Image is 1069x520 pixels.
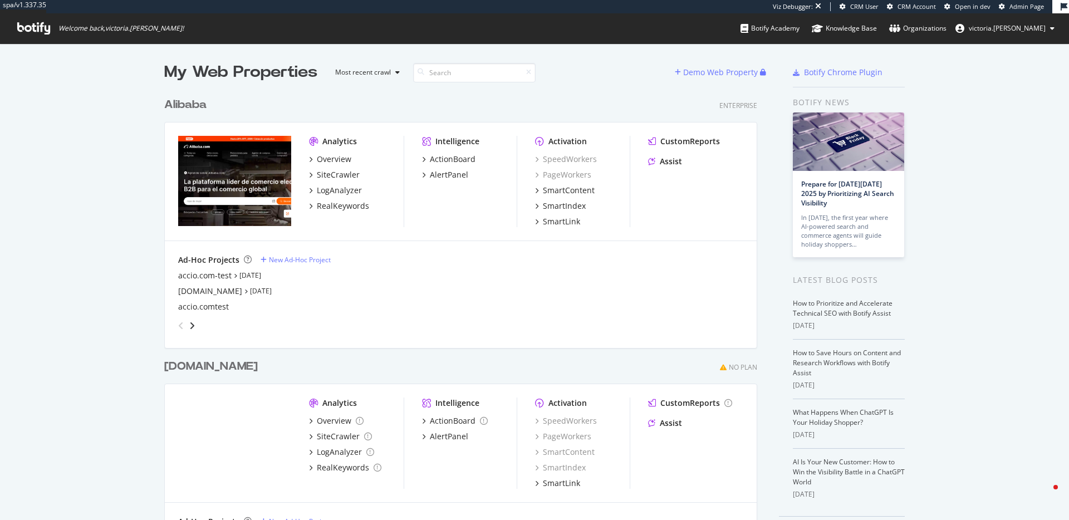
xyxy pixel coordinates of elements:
[535,185,595,196] a: SmartContent
[535,431,591,442] a: PageWorkers
[317,431,360,442] div: SiteCrawler
[422,169,468,180] a: AlertPanel
[250,286,272,296] a: [DATE]
[850,2,879,11] span: CRM User
[309,200,369,212] a: RealKeywords
[430,431,468,442] div: AlertPanel
[648,136,720,147] a: CustomReports
[793,96,905,109] div: Botify news
[898,2,936,11] span: CRM Account
[947,19,1063,37] button: victoria.[PERSON_NAME]
[793,298,893,318] a: How to Prioritize and Accelerate Technical SEO with Botify Assist
[322,398,357,409] div: Analytics
[164,61,317,84] div: My Web Properties
[999,2,1044,11] a: Admin Page
[317,415,351,426] div: Overview
[317,200,369,212] div: RealKeywords
[164,97,207,113] div: Alibaba
[801,213,896,249] div: In [DATE], the first year where AI-powered search and commerce agents will guide holiday shoppers…
[178,270,232,281] a: accio.com-test
[675,67,760,77] a: Demo Web Property
[812,13,877,43] a: Knowledge Base
[812,23,877,34] div: Knowledge Base
[793,112,904,171] img: Prepare for Black Friday 2025 by Prioritizing AI Search Visibility
[955,2,990,11] span: Open in dev
[309,447,374,458] a: LogAnalyzer
[317,462,369,473] div: RealKeywords
[543,216,580,227] div: SmartLink
[793,274,905,286] div: Latest Blog Posts
[543,200,586,212] div: SmartIndex
[889,13,947,43] a: Organizations
[719,101,757,110] div: Enterprise
[889,23,947,34] div: Organizations
[317,169,360,180] div: SiteCrawler
[58,24,184,33] span: Welcome back, victoria.[PERSON_NAME] !
[543,185,595,196] div: SmartContent
[648,156,682,167] a: Assist
[422,431,468,442] a: AlertPanel
[793,67,882,78] a: Botify Chrome Plugin
[793,380,905,390] div: [DATE]
[535,200,586,212] a: SmartIndex
[239,271,261,280] a: [DATE]
[322,136,357,147] div: Analytics
[773,2,813,11] div: Viz Debugger:
[543,478,580,489] div: SmartLink
[178,254,239,266] div: Ad-Hoc Projects
[317,154,351,165] div: Overview
[309,431,372,442] a: SiteCrawler
[801,179,894,208] a: Prepare for [DATE][DATE] 2025 by Prioritizing AI Search Visibility
[535,216,580,227] a: SmartLink
[535,169,591,180] a: PageWorkers
[660,156,682,167] div: Assist
[309,169,360,180] a: SiteCrawler
[422,415,488,426] a: ActionBoard
[1009,2,1044,11] span: Admin Page
[430,415,475,426] div: ActionBoard
[261,255,331,264] a: New Ad-Hoc Project
[413,63,536,82] input: Search
[648,418,682,429] a: Assist
[335,69,391,76] div: Most recent crawl
[535,154,597,165] a: SpeedWorkers
[741,23,800,34] div: Botify Academy
[164,359,262,375] a: [DOMAIN_NAME]
[548,398,587,409] div: Activation
[887,2,936,11] a: CRM Account
[969,23,1046,33] span: victoria.wong
[317,447,362,458] div: LogAnalyzer
[793,348,901,377] a: How to Save Hours on Content and Research Workflows with Botify Assist
[535,462,586,473] a: SmartIndex
[804,67,882,78] div: Botify Chrome Plugin
[435,398,479,409] div: Intelligence
[269,255,331,264] div: New Ad-Hoc Project
[675,63,760,81] button: Demo Web Property
[535,447,595,458] a: SmartContent
[729,362,757,372] div: No Plan
[535,415,597,426] div: SpeedWorkers
[683,67,758,78] div: Demo Web Property
[178,286,242,297] a: [DOMAIN_NAME]
[178,301,229,312] a: accio.comtest
[793,430,905,440] div: [DATE]
[430,169,468,180] div: AlertPanel
[309,462,381,473] a: RealKeywords
[660,136,720,147] div: CustomReports
[435,136,479,147] div: Intelligence
[793,489,905,499] div: [DATE]
[174,317,188,335] div: angle-left
[317,185,362,196] div: LogAnalyzer
[660,398,720,409] div: CustomReports
[548,136,587,147] div: Activation
[1031,482,1058,509] iframe: Intercom live chat
[648,398,732,409] a: CustomReports
[164,359,258,375] div: [DOMAIN_NAME]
